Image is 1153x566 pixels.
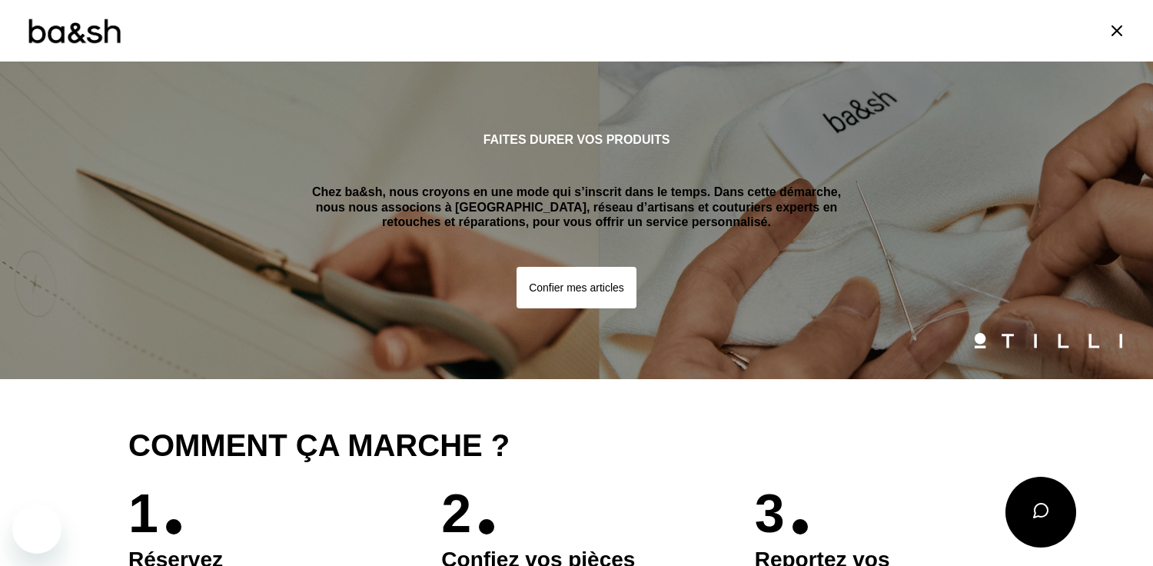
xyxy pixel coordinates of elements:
img: Logo Tilli [975,333,1122,348]
h1: Faites durer vos produits [483,132,670,147]
img: Logo ba&sh by Tilli [27,17,121,45]
p: 1 [128,487,158,541]
p: 3 [755,487,785,541]
iframe: Bouton de lancement de la fenêtre de messagerie [12,504,61,554]
p: Chez ba&sh, nous croyons en une mode qui s’inscrit dans le temps. Dans cette démarche, nous nous ... [306,185,847,229]
button: Confier mes articles [517,267,636,308]
p: 2 [441,487,471,541]
h2: Comment ça marche ? [128,428,1025,462]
